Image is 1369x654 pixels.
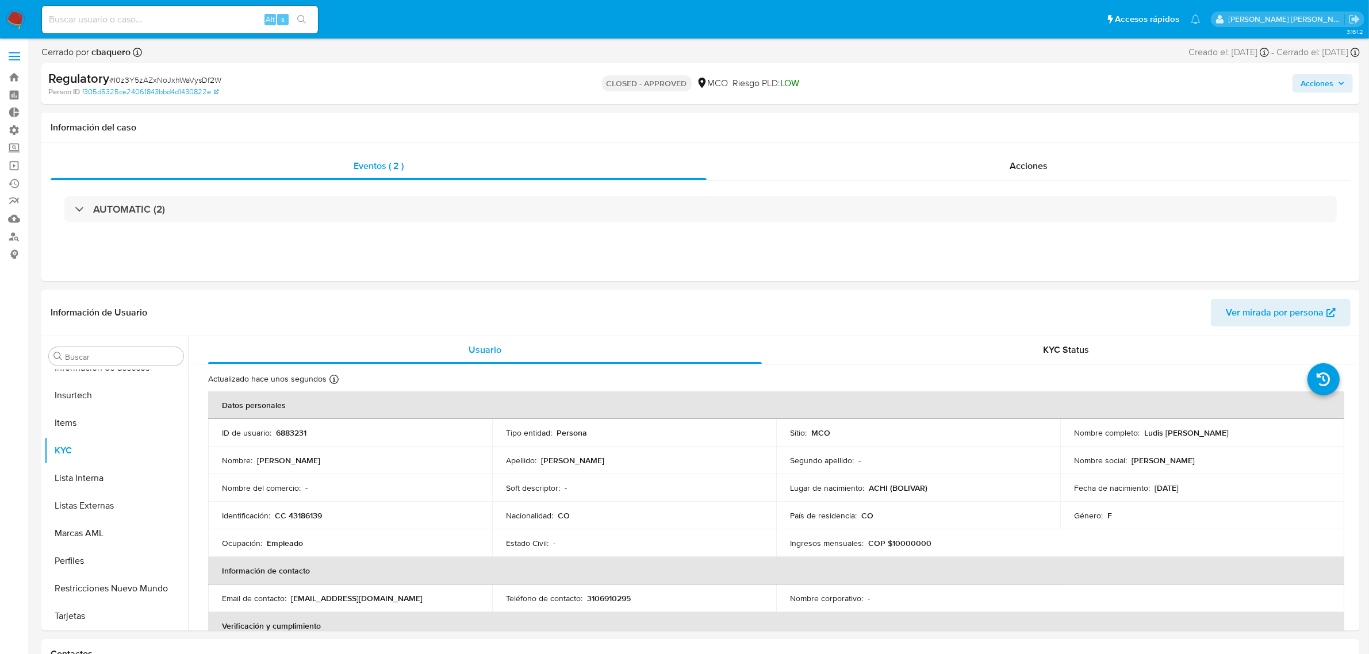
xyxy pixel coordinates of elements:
[1276,46,1360,59] div: Cerrado el: [DATE]
[790,455,854,466] p: Segundo apellido :
[44,492,188,520] button: Listas Externas
[1010,159,1048,172] span: Acciones
[1226,299,1324,326] span: Ver mirada por persona
[790,428,807,438] p: Sitio :
[1211,299,1351,326] button: Ver mirada por persona
[281,14,285,25] span: s
[1074,483,1150,493] p: Fecha de nacimiento :
[790,483,864,493] p: Lugar de nacimiento :
[553,538,555,548] p: -
[93,203,165,216] h3: AUTOMATIC (2)
[208,391,1344,419] th: Datos personales
[558,510,570,521] p: CO
[587,593,631,603] p: 3106910295
[44,464,188,492] button: Lista Interna
[44,547,188,575] button: Perfiles
[291,593,423,603] p: [EMAIL_ADDRESS][DOMAIN_NAME]
[48,69,109,87] b: Regulatory
[506,593,582,603] p: Teléfono de contacto :
[44,520,188,547] button: Marcas AML
[1074,428,1140,438] p: Nombre completo :
[506,538,549,548] p: Estado Civil :
[1301,74,1333,93] span: Acciones
[557,428,587,438] p: Persona
[469,343,501,356] span: Usuario
[64,196,1337,222] div: AUTOMATIC (2)
[1074,510,1103,521] p: Género :
[44,575,188,602] button: Restricciones Nuevo Mundo
[305,483,308,493] p: -
[41,46,131,59] span: Cerrado por
[290,11,313,28] button: search-icon
[267,538,303,548] p: Empleado
[257,455,320,466] p: [PERSON_NAME]
[868,593,870,603] p: -
[1271,46,1274,59] span: -
[781,76,800,90] span: LOW
[1115,13,1179,25] span: Accesos rápidos
[82,87,218,97] a: f305d5325ce24061843bbd4d1430822e
[222,510,270,521] p: Identificación :
[44,437,188,464] button: KYC
[276,428,306,438] p: 6883231
[1293,74,1353,93] button: Acciones
[811,428,830,438] p: MCO
[1132,455,1195,466] p: [PERSON_NAME]
[790,538,864,548] p: Ingresos mensuales :
[790,510,857,521] p: País de residencia :
[89,45,131,59] b: cbaquero
[222,455,252,466] p: Nombre :
[266,14,275,25] span: Alt
[1191,14,1201,24] a: Notificaciones
[51,307,147,318] h1: Información de Usuario
[109,74,221,86] span: # I0z3Y5zAZxNoJxhWaVysDf2W
[696,77,728,90] div: MCO
[222,428,271,438] p: ID de usuario :
[1044,343,1090,356] span: KYC Status
[506,510,553,521] p: Nacionalidad :
[1155,483,1179,493] p: [DATE]
[868,538,931,548] p: COP $10000000
[1144,428,1229,438] p: Ludis [PERSON_NAME]
[354,159,404,172] span: Eventos ( 2 )
[208,374,327,384] p: Actualizado hace unos segundos
[44,409,188,437] button: Items
[1229,14,1345,25] p: camila.baquero@mercadolibre.com.co
[51,122,1351,133] h1: Información del caso
[53,352,63,361] button: Buscar
[541,455,604,466] p: [PERSON_NAME]
[565,483,567,493] p: -
[42,12,318,27] input: Buscar usuario o caso...
[275,510,322,521] p: CC 43186139
[506,483,560,493] p: Soft descriptor :
[506,455,536,466] p: Apellido :
[869,483,927,493] p: ACHI (BOLIVAR)
[506,428,552,438] p: Tipo entidad :
[222,593,286,603] p: Email de contacto :
[48,87,80,97] b: Person ID
[208,612,1344,640] th: Verificación y cumplimiento
[208,557,1344,584] th: Información de contacto
[222,538,262,548] p: Ocupación :
[222,483,301,493] p: Nombre del comercio :
[858,455,861,466] p: -
[602,75,692,91] p: CLOSED - APPROVED
[44,602,188,630] button: Tarjetas
[1074,455,1127,466] p: Nombre social :
[861,510,873,521] p: CO
[1348,13,1360,25] a: Salir
[1107,510,1112,521] p: F
[65,352,179,362] input: Buscar
[733,77,800,90] span: Riesgo PLD:
[44,382,188,409] button: Insurtech
[1188,46,1269,59] div: Creado el: [DATE]
[790,593,863,603] p: Nombre corporativo :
